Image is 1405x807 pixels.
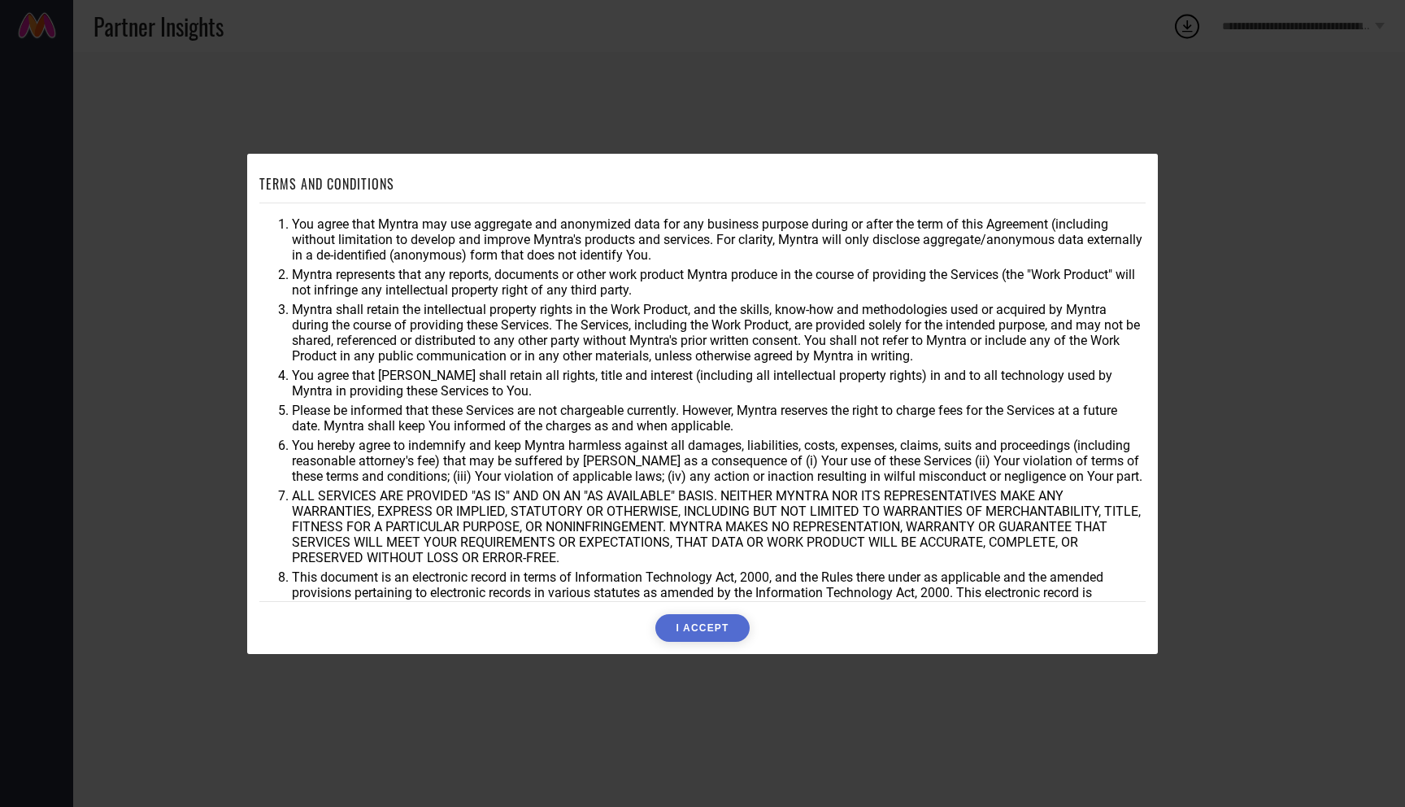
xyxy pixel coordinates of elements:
[292,216,1146,263] li: You agree that Myntra may use aggregate and anonymized data for any business purpose during or af...
[292,403,1146,434] li: Please be informed that these Services are not chargeable currently. However, Myntra reserves the...
[259,174,394,194] h1: TERMS AND CONDITIONS
[655,614,749,642] button: I ACCEPT
[292,302,1146,364] li: Myntra shall retain the intellectual property rights in the Work Product, and the skills, know-ho...
[292,488,1146,565] li: ALL SERVICES ARE PROVIDED "AS IS" AND ON AN "AS AVAILABLE" BASIS. NEITHER MYNTRA NOR ITS REPRESEN...
[292,438,1146,484] li: You hereby agree to indemnify and keep Myntra harmless against all damages, liabilities, costs, e...
[292,368,1146,399] li: You agree that [PERSON_NAME] shall retain all rights, title and interest (including all intellect...
[292,569,1146,616] li: This document is an electronic record in terms of Information Technology Act, 2000, and the Rules...
[292,267,1146,298] li: Myntra represents that any reports, documents or other work product Myntra produce in the course ...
